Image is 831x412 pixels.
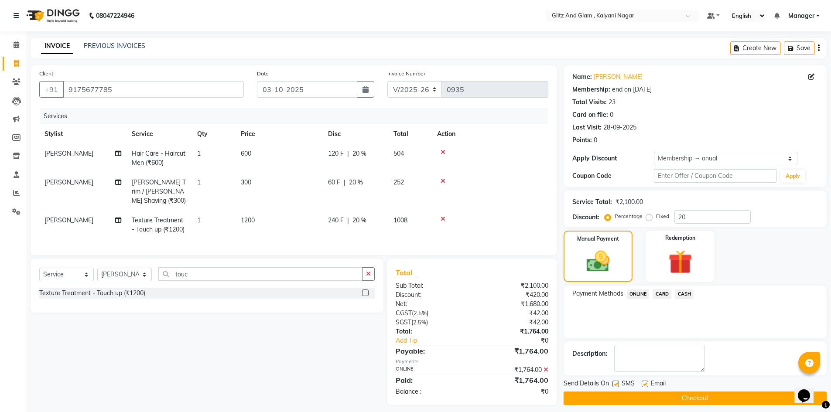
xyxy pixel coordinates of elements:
th: Stylist [39,124,127,144]
span: | [347,149,349,158]
div: 28-09-2025 [603,123,636,132]
span: 1 [197,178,201,186]
button: Checkout [564,392,827,405]
div: Name: [572,72,592,82]
div: Description: [572,349,607,358]
span: 20 % [349,178,363,187]
input: Search by Name/Mobile/Email/Code [63,81,244,98]
a: [PERSON_NAME] [594,72,643,82]
div: Points: [572,136,592,145]
div: ONLINE [389,365,472,375]
span: | [344,178,345,187]
div: Texture Treatment - Touch up (₹1200) [39,289,145,298]
span: CARD [653,289,671,299]
span: ONLINE [627,289,650,299]
div: ₹1,764.00 [472,375,555,385]
th: Price [236,124,323,144]
span: 1008 [393,216,407,224]
input: Search or Scan [158,267,362,281]
div: Sub Total: [389,281,472,290]
span: Manager [788,11,814,20]
span: 2.5% [413,319,426,326]
th: Action [432,124,548,144]
div: ₹2,100.00 [472,281,555,290]
div: 0 [610,110,613,119]
span: Email [651,379,666,390]
div: ₹2,100.00 [616,197,643,207]
div: Total: [389,327,472,336]
span: SGST [396,318,411,326]
div: ( ) [389,318,472,327]
button: Create New [730,41,780,55]
div: ( ) [389,309,472,318]
div: Last Visit: [572,123,602,132]
span: SMS [622,379,635,390]
div: Apply Discount [572,154,654,163]
a: INVOICE [41,38,73,54]
div: ₹0 [472,387,555,396]
button: +91 [39,81,64,98]
label: Manual Payment [577,235,619,243]
div: end on [DATE] [612,85,652,94]
span: 600 [241,150,251,157]
span: Texture Treatment - Touch up (₹1200) [132,216,185,233]
th: Qty [192,124,236,144]
div: Net: [389,300,472,309]
div: ₹42.00 [472,318,555,327]
div: Service Total: [572,197,612,207]
span: 60 F [328,178,340,187]
div: Services [40,108,555,124]
div: Paid: [389,375,472,385]
div: ₹1,680.00 [472,300,555,309]
label: Redemption [665,234,695,242]
span: 120 F [328,149,344,158]
div: ₹420.00 [472,290,555,300]
div: Discount: [572,213,599,222]
span: 252 [393,178,404,186]
div: Total Visits: [572,98,607,107]
img: _cash.svg [579,248,617,275]
b: 08047224946 [96,3,134,28]
div: Card on file: [572,110,608,119]
th: Total [388,124,432,144]
th: Disc [323,124,388,144]
span: 1200 [241,216,255,224]
div: ₹0 [486,336,555,345]
th: Service [127,124,192,144]
button: Save [784,41,814,55]
span: | [347,216,349,225]
span: 2.5% [414,310,427,317]
div: ₹42.00 [472,309,555,318]
div: Payable: [389,346,472,356]
span: CASH [675,289,694,299]
div: Payments [396,358,548,365]
span: 20 % [352,216,366,225]
img: logo [22,3,82,28]
span: Hair Care - Haircut Men (₹600) [132,150,185,167]
label: Invoice Number [387,70,425,78]
div: 0 [594,136,597,145]
span: [PERSON_NAME] [44,150,93,157]
label: Percentage [615,212,643,220]
iframe: chat widget [794,377,822,403]
div: 23 [609,98,616,107]
div: Coupon Code [572,171,654,180]
label: Client [39,70,53,78]
span: 300 [241,178,251,186]
div: ₹1,764.00 [472,346,555,356]
span: 240 F [328,216,344,225]
div: Discount: [389,290,472,300]
span: Send Details On [564,379,609,390]
div: ₹1,764.00 [472,365,555,375]
span: 504 [393,150,404,157]
input: Enter Offer / Coupon Code [654,169,777,183]
span: [PERSON_NAME] [44,216,93,224]
div: ₹1,764.00 [472,327,555,336]
span: [PERSON_NAME] [44,178,93,186]
span: [PERSON_NAME] Trim / [PERSON_NAME] Shaving (₹300) [132,178,186,204]
label: Date [257,70,269,78]
span: 1 [197,216,201,224]
img: _gift.svg [661,247,700,277]
span: 20 % [352,149,366,158]
span: Payment Methods [572,289,623,298]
